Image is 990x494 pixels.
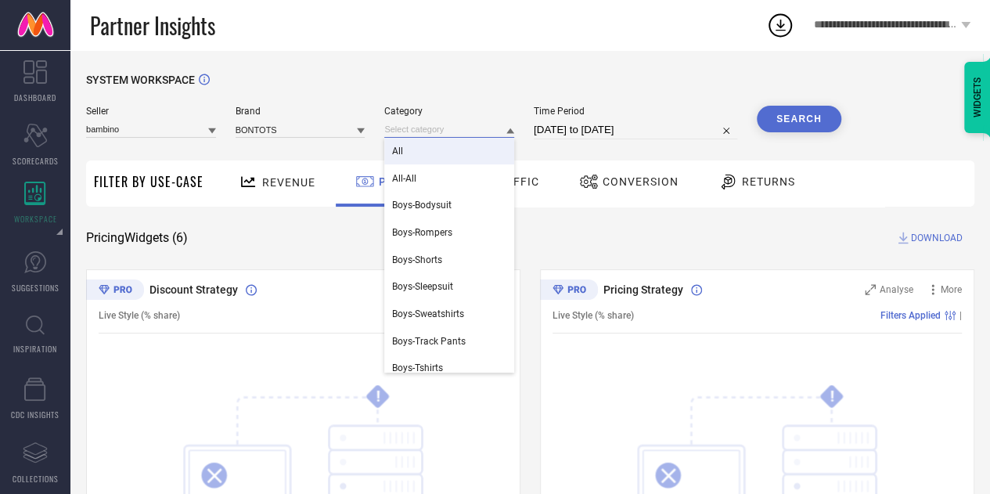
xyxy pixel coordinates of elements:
div: Boys-Shorts [384,247,514,273]
span: More [941,284,962,295]
span: Pricing Widgets ( 6 ) [86,230,188,246]
div: Boys-Rompers [384,219,514,246]
div: Premium [540,279,598,303]
span: SCORECARDS [13,155,59,167]
input: Select category [384,121,514,138]
span: | [959,310,962,321]
span: Pricing Strategy [603,283,683,296]
span: INSPIRATION [13,343,57,355]
span: All [392,146,403,157]
span: Boys-Shorts [392,254,442,265]
span: Pricing [379,175,427,188]
span: Traffic [491,175,539,188]
div: Boys-Track Pants [384,328,514,355]
span: DASHBOARD [14,92,56,103]
span: Live Style (% share) [99,310,180,321]
span: Brand [236,106,365,117]
span: Category [384,106,514,117]
div: Boys-Sweatshirts [384,301,514,327]
div: Open download list [766,11,794,39]
tspan: ! [830,388,833,406]
span: WORKSPACE [14,213,57,225]
span: Discount Strategy [149,283,238,296]
input: Select time period [534,121,737,139]
span: SYSTEM WORKSPACE [86,74,195,86]
span: Boys-Sleepsuit [392,281,453,292]
div: Premium [86,279,144,303]
span: Boys-Rompers [392,227,452,238]
span: Boys-Bodysuit [392,200,452,211]
span: Conversion [603,175,679,188]
span: Analyse [880,284,913,295]
div: Boys-Tshirts [384,355,514,381]
span: COLLECTIONS [13,473,59,485]
span: Filters Applied [880,310,941,321]
span: Boys-Sweatshirts [392,308,464,319]
span: Boys-Track Pants [392,336,466,347]
span: CDC INSIGHTS [11,409,59,420]
span: All-All [392,173,416,184]
span: Live Style (% share) [553,310,634,321]
div: All-All [384,165,514,192]
span: Returns [742,175,795,188]
span: Revenue [262,176,315,189]
span: Boys-Tshirts [392,362,443,373]
div: Boys-Sleepsuit [384,273,514,300]
span: DOWNLOAD [911,230,963,246]
div: All [384,138,514,164]
svg: Zoom [865,284,876,295]
span: Seller [86,106,216,117]
span: Partner Insights [90,9,215,41]
div: Boys-Bodysuit [384,192,514,218]
span: Filter By Use-Case [94,172,203,191]
button: Search [757,106,841,132]
span: Time Period [534,106,737,117]
span: SUGGESTIONS [12,282,59,294]
tspan: ! [376,388,380,406]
